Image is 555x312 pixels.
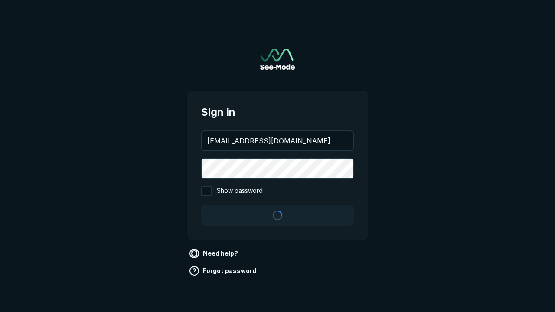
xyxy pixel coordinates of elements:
img: See-Mode Logo [260,49,295,70]
a: Forgot password [187,264,260,278]
span: Show password [217,186,263,196]
a: Go to sign in [260,49,295,70]
input: your@email.com [202,131,353,150]
span: Sign in [201,104,354,120]
a: Need help? [187,247,242,260]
